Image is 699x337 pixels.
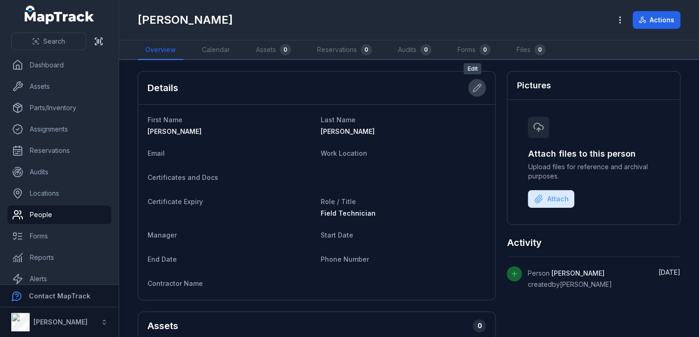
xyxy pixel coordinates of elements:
[509,40,553,60] a: Files0
[551,269,604,277] span: [PERSON_NAME]
[7,270,111,288] a: Alerts
[659,268,680,276] span: [DATE]
[659,268,680,276] time: 14/10/2025, 11:30:31 am
[321,116,356,124] span: Last Name
[148,198,203,205] span: Certificate Expiry
[7,205,111,224] a: People
[321,127,375,135] span: [PERSON_NAME]
[473,319,486,332] div: 0
[309,40,379,60] a: Reservations0
[138,13,233,27] h1: [PERSON_NAME]
[479,44,491,55] div: 0
[528,147,659,160] h3: Attach files to this person
[148,127,202,135] span: [PERSON_NAME]
[148,149,165,157] span: Email
[7,248,111,267] a: Reports
[148,255,177,263] span: End Date
[195,40,237,60] a: Calendar
[321,255,369,263] span: Phone Number
[7,141,111,160] a: Reservations
[321,231,353,239] span: Start Date
[321,149,367,157] span: Work Location
[632,11,680,29] button: Actions
[7,77,111,96] a: Assets
[7,227,111,245] a: Forms
[321,198,356,205] span: Role / Title
[34,318,87,326] strong: [PERSON_NAME]
[7,120,111,139] a: Assignments
[249,40,298,60] a: Assets0
[148,116,182,124] span: First Name
[361,44,372,55] div: 0
[7,163,111,181] a: Audits
[321,209,376,217] span: Field Technician
[7,184,111,203] a: Locations
[450,40,498,60] a: Forms0
[464,63,481,74] span: Edit
[148,173,218,181] span: Certificates and Docs
[280,44,291,55] div: 0
[43,37,65,46] span: Search
[29,292,90,300] strong: Contact MapTrack
[148,81,178,94] h2: Details
[7,56,111,74] a: Dashboard
[517,79,551,92] h3: Pictures
[390,40,439,60] a: Audits0
[528,190,574,208] button: Attach
[528,162,659,181] span: Upload files for reference and archival purposes.
[148,231,177,239] span: Manager
[507,236,541,249] h2: Activity
[25,6,94,24] a: MapTrack
[138,40,183,60] a: Overview
[534,44,545,55] div: 0
[148,319,178,332] h2: Assets
[11,33,86,50] button: Search
[527,269,612,288] span: Person created by [PERSON_NAME]
[148,279,203,287] span: Contractor Name
[7,99,111,117] a: Parts/Inventory
[420,44,431,55] div: 0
